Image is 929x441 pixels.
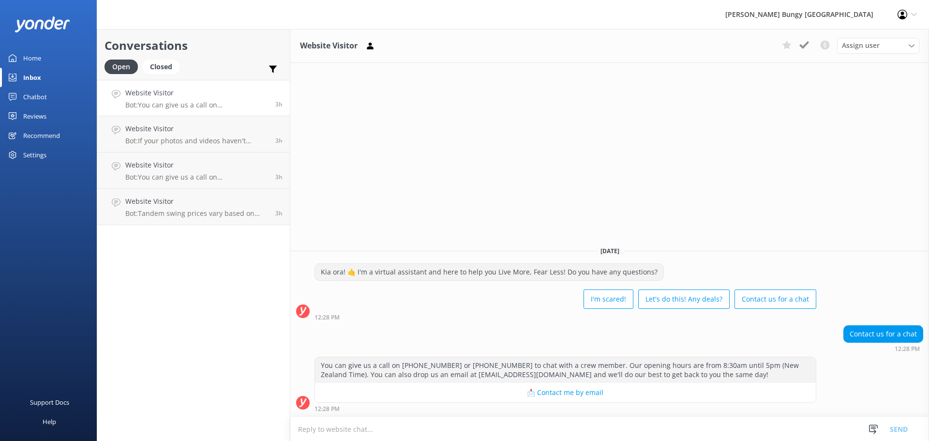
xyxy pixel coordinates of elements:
div: Chatbot [23,87,47,106]
strong: 12:28 PM [315,406,340,412]
span: [DATE] [595,247,625,255]
strong: 12:28 PM [895,346,920,352]
p: Bot: You can give us a call on [PHONE_NUMBER] or [PHONE_NUMBER] to chat with a crew member. Our o... [125,173,268,182]
p: Bot: Tandem swing prices vary based on location, activity, and fare type, and are charged per per... [125,209,268,218]
p: Bot: If your photos and videos haven't landed in your inbox after 24 hours, hit up our tech wizar... [125,137,268,145]
span: Oct 03 2025 12:09pm (UTC +13:00) Pacific/Auckland [275,173,283,181]
div: Help [43,412,56,431]
button: Contact us for a chat [734,289,816,309]
button: Let's do this! Any deals? [638,289,730,309]
div: Assign User [837,38,919,53]
h2: Conversations [105,36,283,55]
div: Closed [143,60,180,74]
h4: Website Visitor [125,196,268,207]
div: Oct 03 2025 12:28pm (UTC +13:00) Pacific/Auckland [315,405,816,412]
a: Website VisitorBot:You can give us a call on [PHONE_NUMBER] or [PHONE_NUMBER] to chat with a crew... [97,80,290,116]
div: Recommend [23,126,60,145]
div: Settings [23,145,46,165]
span: Oct 03 2025 12:21pm (UTC +13:00) Pacific/Auckland [275,137,283,145]
strong: 12:28 PM [315,315,340,320]
span: Assign user [842,40,880,51]
a: Website VisitorBot:Tandem swing prices vary based on location, activity, and fare type, and are c... [97,189,290,225]
span: Oct 03 2025 11:48am (UTC +13:00) Pacific/Auckland [275,209,283,217]
h4: Website Visitor [125,88,268,98]
div: Reviews [23,106,46,126]
div: Oct 03 2025 12:28pm (UTC +13:00) Pacific/Auckland [843,345,923,352]
div: Oct 03 2025 12:28pm (UTC +13:00) Pacific/Auckland [315,314,816,320]
div: You can give us a call on [PHONE_NUMBER] or [PHONE_NUMBER] to chat with a crew member. Our openin... [315,357,816,383]
a: Website VisitorBot:You can give us a call on [PHONE_NUMBER] or [PHONE_NUMBER] to chat with a crew... [97,152,290,189]
button: 📩 Contact me by email [315,383,816,402]
button: I'm scared! [584,289,633,309]
img: yonder-white-logo.png [15,16,70,32]
a: Closed [143,61,184,72]
div: Contact us for a chat [844,326,923,342]
a: Open [105,61,143,72]
a: Website VisitorBot:If your photos and videos haven't landed in your inbox after 24 hours, hit up ... [97,116,290,152]
h3: Website Visitor [300,40,358,52]
p: Bot: You can give us a call on [PHONE_NUMBER] or [PHONE_NUMBER] to chat with a crew member. Our o... [125,101,268,109]
span: Oct 03 2025 12:28pm (UTC +13:00) Pacific/Auckland [275,100,283,108]
div: Home [23,48,41,68]
h4: Website Visitor [125,123,268,134]
div: Support Docs [30,393,69,412]
div: Inbox [23,68,41,87]
div: Kia ora! 🤙 I'm a virtual assistant and here to help you Live More, Fear Less! Do you have any que... [315,264,663,280]
div: Open [105,60,138,74]
h4: Website Visitor [125,160,268,170]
